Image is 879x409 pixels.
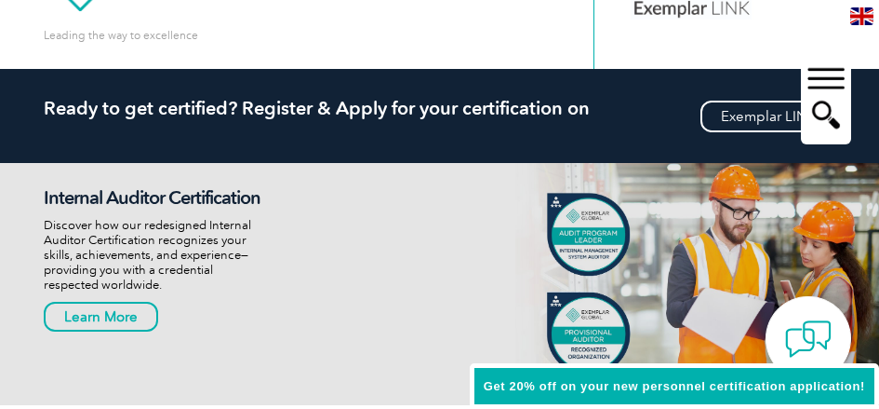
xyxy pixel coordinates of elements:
[484,379,865,393] span: Get 20% off on your new personnel certification application!
[850,7,873,25] img: en
[44,302,158,332] a: Learn More
[785,316,832,362] img: contact-chat.png
[44,218,289,293] p: Discover how our redesigned Internal Auditor Certification recognizes your skills, achievements, ...
[700,101,835,132] a: Exemplar LINK
[44,186,289,209] h2: Internal Auditor Certification
[44,25,198,46] p: Leading the way to excellence
[44,97,835,119] h2: Ready to get certified? Register & Apply for your certification on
